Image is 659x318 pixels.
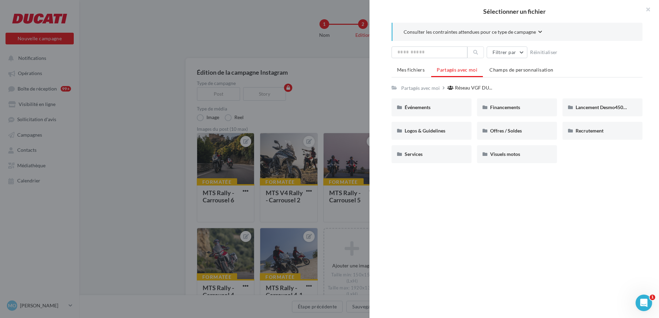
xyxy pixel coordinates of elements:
span: Financements [490,104,520,110]
button: Consulter les contraintes attendues pour ce type de campagne [404,28,542,37]
span: Lancement Desmo450MX [576,104,631,110]
span: Services [405,151,423,157]
span: Consulter les contraintes attendues pour ce type de campagne [404,29,536,35]
span: Visuels motos [490,151,520,157]
button: Réinitialiser [527,48,560,56]
span: Recrutement [576,128,604,134]
button: Filtrer par [487,46,527,58]
span: 1 [650,295,655,300]
span: Événements [405,104,430,110]
h2: Sélectionner un fichier [381,8,648,14]
span: Logos & Guidelines [405,128,445,134]
span: Mes fichiers [397,67,425,73]
span: Réseau VGF DU... [455,84,492,91]
span: Offres / Soldes [490,128,522,134]
span: Champs de personnalisation [489,67,553,73]
iframe: Intercom live chat [636,295,652,311]
div: Partagés avec moi [401,85,440,92]
span: Partagés avec moi [437,67,477,73]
